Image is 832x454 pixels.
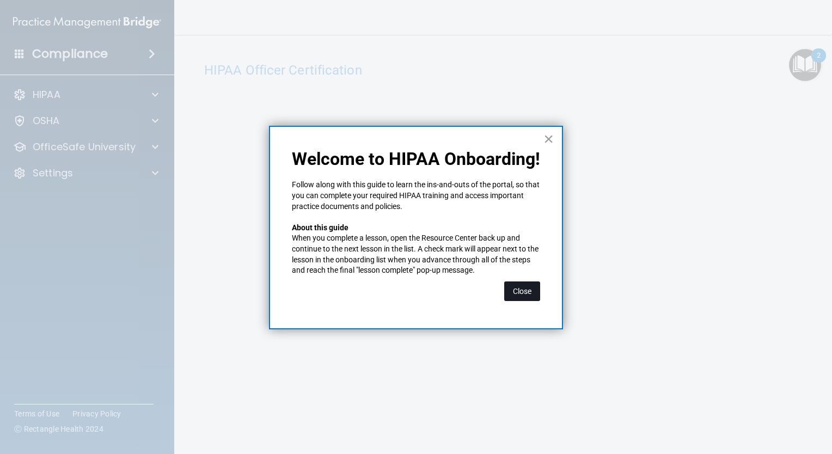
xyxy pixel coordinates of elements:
[292,180,540,212] p: Follow along with this guide to learn the ins-and-outs of the portal, so that you can complete yo...
[644,377,819,420] iframe: Drift Widget Chat Controller
[543,130,554,148] button: Close
[504,281,540,301] button: Close
[292,223,348,232] strong: About this guide
[292,149,540,169] p: Welcome to HIPAA Onboarding!
[292,233,540,275] p: When you complete a lesson, open the Resource Center back up and continue to the next lesson in t...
